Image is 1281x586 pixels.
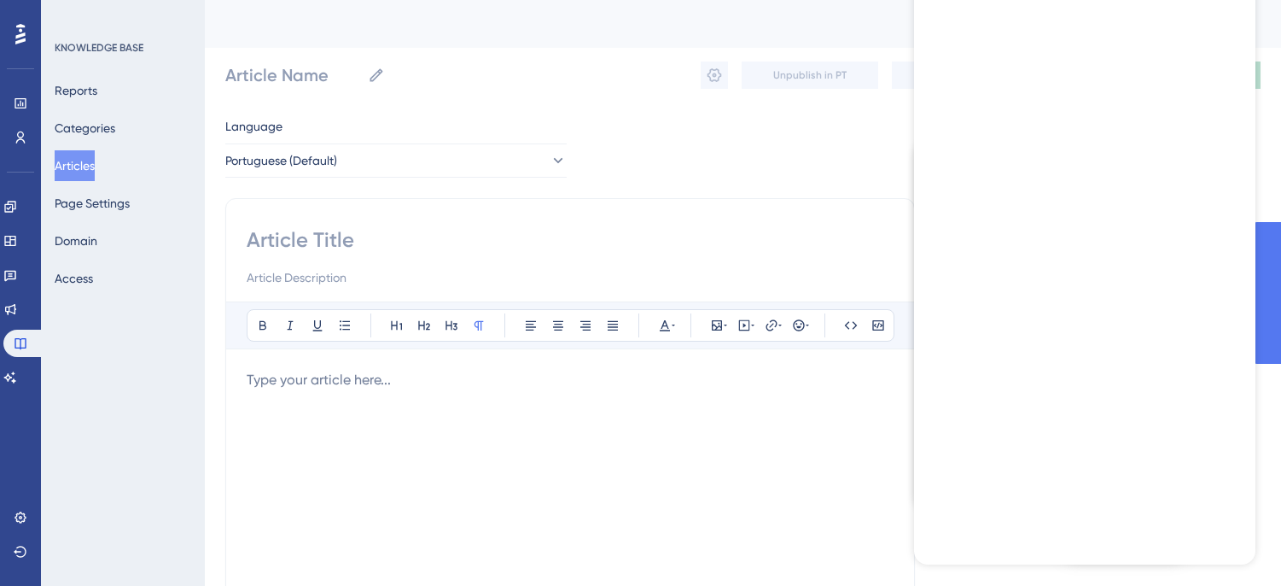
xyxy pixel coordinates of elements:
[225,116,282,137] span: Language
[247,267,894,288] input: Article Description
[225,150,337,171] span: Portuguese (Default)
[225,63,361,87] input: Article Name
[773,68,847,82] span: Unpublish in PT
[892,62,994,89] button: Cancel
[742,62,878,89] button: Unpublish in PT
[247,226,894,254] input: Article Title
[225,144,567,178] button: Portuguese (Default)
